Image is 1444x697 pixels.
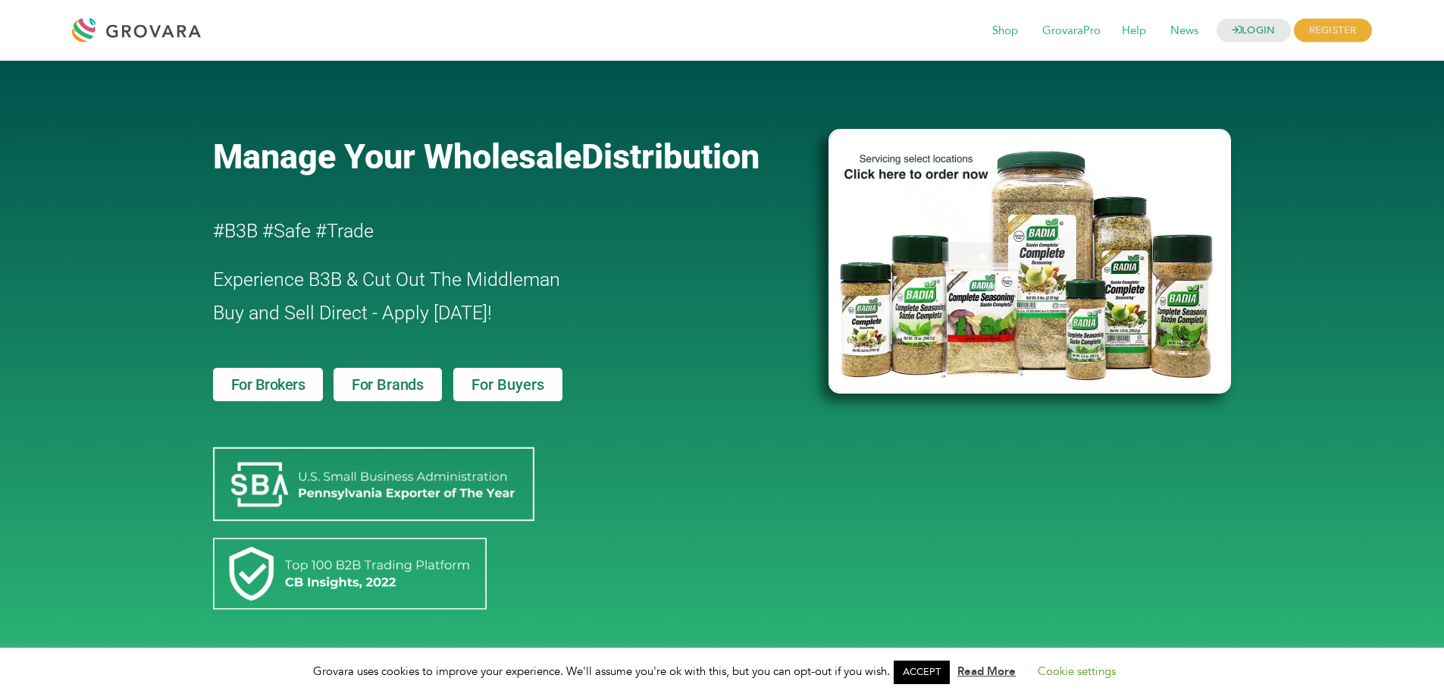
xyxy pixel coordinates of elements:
[213,302,492,324] span: Buy and Sell Direct - Apply [DATE]!
[982,23,1029,39] a: Shop
[471,377,544,392] span: For Buyers
[1032,23,1111,39] a: GrovaraPro
[1160,17,1209,46] span: News
[213,137,804,177] a: Manage Your WholesaleDistribution
[1160,23,1209,39] a: News
[231,377,305,392] span: For Brokers
[213,215,742,248] h2: #B3B #Safe #Trade
[894,661,950,684] a: ACCEPT
[1294,19,1372,42] span: REGISTER
[1032,17,1111,46] span: GrovaraPro
[334,368,442,401] a: For Brands
[957,664,1016,679] a: Read More
[213,368,324,401] a: For Brokers
[213,268,560,290] span: Experience B3B & Cut Out The Middleman
[1217,19,1291,42] a: LOGIN
[982,17,1029,46] span: Shop
[213,137,581,177] span: Manage Your Wholesale
[1111,17,1157,46] span: Help
[313,664,1131,679] span: Grovara uses cookies to improve your experience. We'll assume you're ok with this, but you can op...
[581,137,760,177] span: Distribution
[1111,23,1157,39] a: Help
[453,368,562,401] a: For Buyers
[352,377,424,392] span: For Brands
[1038,664,1116,679] a: Cookie settings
